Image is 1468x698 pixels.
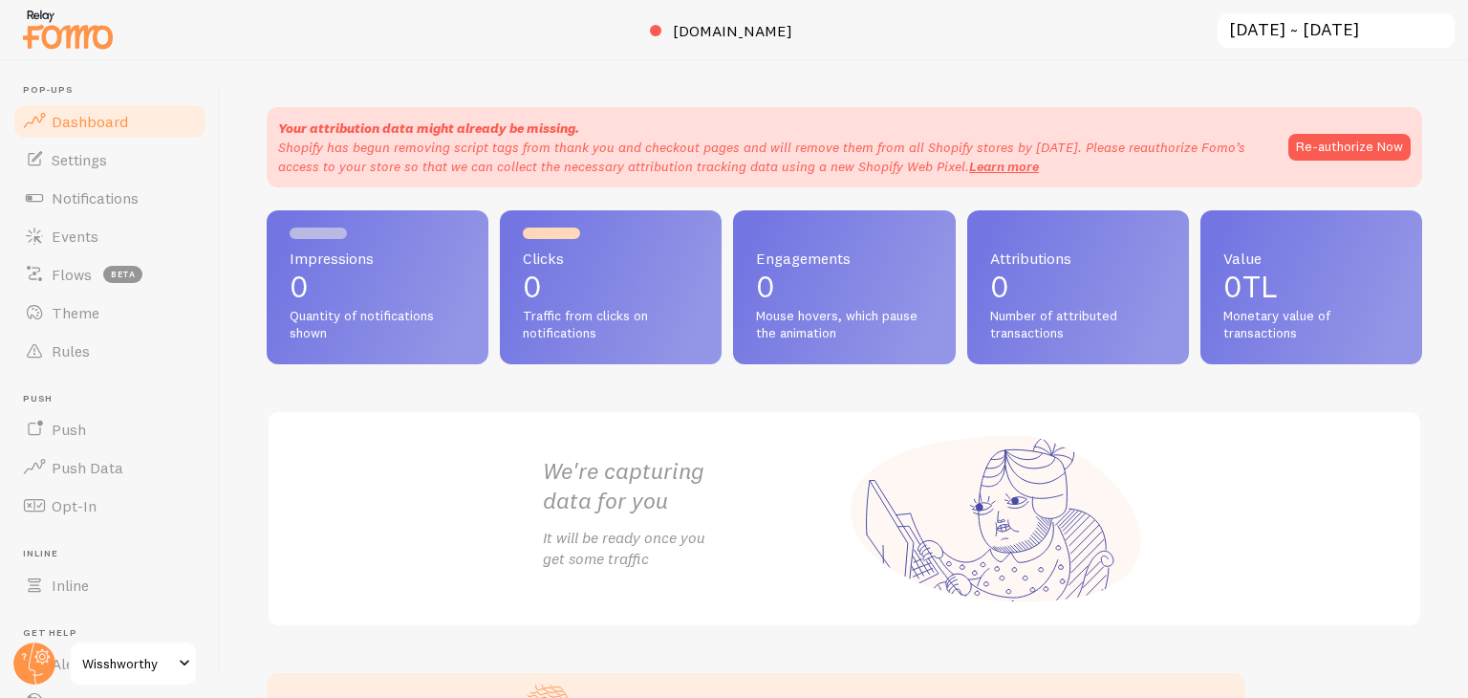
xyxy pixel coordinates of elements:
strong: Your attribution data might already be missing. [278,120,579,137]
span: Attributions [990,251,1166,266]
span: Get Help [23,627,208,640]
span: Pop-ups [23,84,208,97]
p: 0 [990,272,1166,302]
p: 0 [290,272,465,302]
a: Events [11,217,208,255]
span: Monetary value of transactions [1223,308,1399,341]
span: Inline [52,576,89,595]
a: Rules [11,332,208,370]
a: Push [11,410,208,448]
span: Traffic from clicks on notifications [523,308,699,341]
span: Flows [52,265,92,284]
img: fomo-relay-logo-orange.svg [20,5,116,54]
p: 0 [523,272,699,302]
span: beta [103,266,142,283]
a: Opt-In [11,487,208,525]
a: Theme [11,294,208,332]
a: Learn more [969,158,1039,175]
a: Flows beta [11,255,208,294]
span: Value [1223,251,1399,266]
p: Shopify has begun removing script tags from thank you and checkout pages and will remove them fro... [278,138,1269,176]
span: Notifications [52,188,139,207]
button: Re-authorize Now [1288,134,1411,161]
span: Push [23,393,208,405]
a: Wisshworthy [69,641,198,687]
span: Push Data [52,458,123,477]
span: Wisshworthy [82,652,173,675]
span: Push [52,420,86,439]
span: Opt-In [52,496,97,515]
span: Mouse hovers, which pause the animation [756,308,932,341]
span: Theme [52,303,99,322]
span: 0TL [1223,268,1278,305]
span: Number of attributed transactions [990,308,1166,341]
p: It will be ready once you get some traffic [543,527,845,571]
span: Events [52,227,98,246]
span: Quantity of notifications shown [290,308,465,341]
span: Clicks [523,251,699,266]
p: 0 [756,272,932,302]
a: Notifications [11,179,208,217]
a: Inline [11,566,208,604]
a: Push Data [11,448,208,487]
span: Impressions [290,251,465,266]
span: Engagements [756,251,932,266]
span: Settings [52,150,107,169]
span: Rules [52,341,90,360]
span: Inline [23,548,208,560]
a: Dashboard [11,102,208,141]
h2: We're capturing data for you [543,456,845,515]
a: Settings [11,141,208,179]
span: Dashboard [52,112,128,131]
